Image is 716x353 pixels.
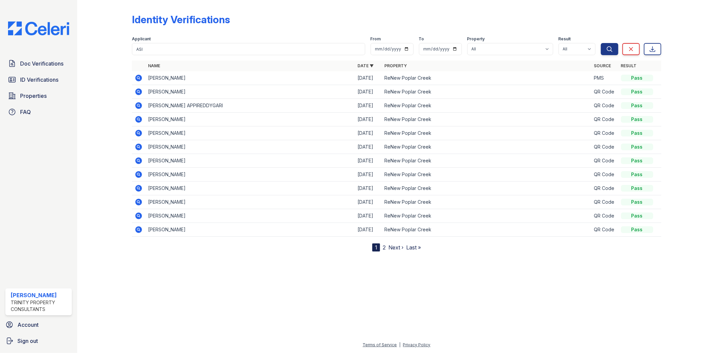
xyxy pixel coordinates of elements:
div: Pass [621,199,653,205]
div: Pass [621,144,653,150]
span: Properties [20,92,47,100]
td: [DATE] [355,182,382,195]
a: Terms of Service [363,342,397,347]
div: Pass [621,130,653,136]
label: From [371,36,381,42]
td: [DATE] [355,195,382,209]
div: Trinity Property Consultants [11,299,69,313]
a: 2 [383,244,386,251]
td: QR Code [591,140,618,154]
a: Date ▼ [358,63,374,68]
a: Privacy Policy [403,342,431,347]
span: Account [17,321,39,329]
div: Pass [621,75,653,81]
td: [PERSON_NAME] [145,113,355,126]
td: QR Code [591,113,618,126]
td: ReNew Poplar Creek [382,140,591,154]
td: [DATE] [355,154,382,168]
div: Pass [621,102,653,109]
td: [DATE] [355,85,382,99]
div: Pass [621,226,653,233]
td: QR Code [591,223,618,237]
div: Identity Verifications [132,13,230,26]
td: PMS [591,71,618,85]
td: QR Code [591,182,618,195]
a: Last » [406,244,421,251]
td: [PERSON_NAME] [145,195,355,209]
td: ReNew Poplar Creek [382,182,591,195]
td: [PERSON_NAME] [145,140,355,154]
td: ReNew Poplar Creek [382,195,591,209]
td: [DATE] [355,71,382,85]
label: Property [467,36,485,42]
a: FAQ [5,105,72,119]
td: QR Code [591,126,618,140]
a: Property [385,63,407,68]
a: Properties [5,89,72,103]
td: QR Code [591,85,618,99]
td: QR Code [591,99,618,113]
td: [PERSON_NAME] [145,154,355,168]
td: ReNew Poplar Creek [382,126,591,140]
td: [DATE] [355,113,382,126]
td: [DATE] [355,209,382,223]
div: [PERSON_NAME] [11,291,69,299]
a: Doc Verifications [5,57,72,70]
span: Sign out [17,337,38,345]
td: [DATE] [355,223,382,237]
td: ReNew Poplar Creek [382,71,591,85]
div: Pass [621,116,653,123]
label: To [419,36,424,42]
td: QR Code [591,168,618,182]
a: Sign out [3,334,75,348]
td: [DATE] [355,168,382,182]
span: ID Verifications [20,76,58,84]
div: Pass [621,157,653,164]
td: [DATE] [355,126,382,140]
div: Pass [621,88,653,95]
input: Search by name or phone number [132,43,365,55]
a: Next › [388,244,403,251]
td: QR Code [591,209,618,223]
div: Pass [621,171,653,178]
td: ReNew Poplar Creek [382,85,591,99]
td: [PERSON_NAME] [145,126,355,140]
td: QR Code [591,154,618,168]
td: [PERSON_NAME] APPIREDDYGARI [145,99,355,113]
div: | [399,342,401,347]
div: Pass [621,212,653,219]
a: Account [3,318,75,331]
td: [PERSON_NAME] [145,85,355,99]
td: [DATE] [355,99,382,113]
td: [PERSON_NAME] [145,71,355,85]
td: ReNew Poplar Creek [382,113,591,126]
td: ReNew Poplar Creek [382,209,591,223]
a: Name [148,63,160,68]
td: [DATE] [355,140,382,154]
td: [PERSON_NAME] [145,209,355,223]
td: [PERSON_NAME] [145,168,355,182]
td: [PERSON_NAME] [145,223,355,237]
td: ReNew Poplar Creek [382,168,591,182]
a: ID Verifications [5,73,72,86]
div: Pass [621,185,653,192]
a: Result [621,63,637,68]
label: Applicant [132,36,151,42]
td: QR Code [591,195,618,209]
td: ReNew Poplar Creek [382,99,591,113]
td: [PERSON_NAME] [145,182,355,195]
span: FAQ [20,108,31,116]
a: Source [594,63,611,68]
div: 1 [372,243,380,251]
td: ReNew Poplar Creek [382,154,591,168]
label: Result [559,36,571,42]
td: ReNew Poplar Creek [382,223,591,237]
img: CE_Logo_Blue-a8612792a0a2168367f1c8372b55b34899dd931a85d93a1a3d3e32e68fde9ad4.png [3,22,75,35]
span: Doc Verifications [20,60,63,68]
